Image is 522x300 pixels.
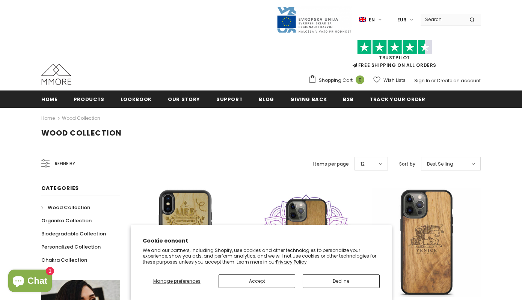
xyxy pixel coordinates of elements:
span: Personalized Collection [41,243,101,250]
button: Manage preferences [143,274,211,288]
span: FREE SHIPPING ON ALL ORDERS [308,43,481,68]
a: Organika Collection [41,214,92,227]
span: Home [41,96,57,103]
img: i-lang-1.png [359,17,366,23]
span: Biodegradable Collection [41,230,106,237]
a: Blog [259,90,274,107]
p: We and our partners, including Shopify, use cookies and other technologies to personalize your ex... [143,247,380,265]
a: Privacy Policy [276,259,307,265]
span: Chakra Collection [41,256,87,264]
a: Home [41,90,57,107]
a: Our Story [168,90,200,107]
span: Organika Collection [41,217,92,224]
a: Personalized Collection [41,240,101,253]
img: Trust Pilot Stars [357,40,432,54]
span: Refine by [55,160,75,168]
span: 0 [356,75,364,84]
span: Shopping Cart [319,77,353,84]
span: Wish Lists [383,77,406,84]
a: Chakra Collection [41,253,87,267]
span: en [369,16,375,24]
button: Decline [303,274,379,288]
span: support [216,96,243,103]
a: Wood Collection [41,201,90,214]
span: 12 [361,160,365,168]
label: Items per page [313,160,349,168]
label: Sort by [399,160,415,168]
a: Lookbook [121,90,152,107]
span: Wood Collection [41,128,122,138]
input: Search Site [421,14,464,25]
a: Products [74,90,104,107]
a: Giving back [290,90,327,107]
img: Javni Razpis [276,6,352,33]
span: Manage preferences [153,278,201,284]
span: Categories [41,184,79,192]
span: Blog [259,96,274,103]
a: Trustpilot [379,54,410,61]
button: Accept [219,274,295,288]
span: Wood Collection [48,204,90,211]
h2: Cookie consent [143,237,380,245]
a: Shopping Cart 0 [308,75,368,86]
img: MMORE Cases [41,64,71,85]
a: B2B [343,90,353,107]
span: Giving back [290,96,327,103]
a: Biodegradable Collection [41,227,106,240]
span: Our Story [168,96,200,103]
a: Javni Razpis [276,16,352,23]
a: Sign In [414,77,430,84]
span: or [431,77,436,84]
a: Create an account [437,77,481,84]
a: Wood Collection [62,115,100,121]
a: support [216,90,243,107]
a: Home [41,114,55,123]
span: Best Selling [427,160,453,168]
span: Track your order [370,96,425,103]
a: Wish Lists [373,74,406,87]
span: Lookbook [121,96,152,103]
a: Track your order [370,90,425,107]
inbox-online-store-chat: Shopify online store chat [6,270,54,294]
span: EUR [397,16,406,24]
span: B2B [343,96,353,103]
span: Products [74,96,104,103]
